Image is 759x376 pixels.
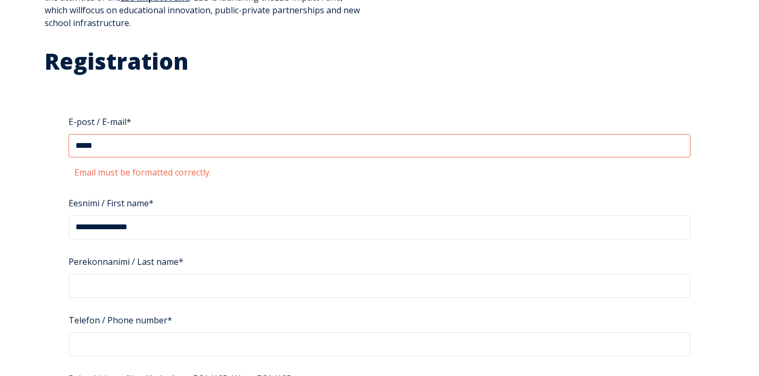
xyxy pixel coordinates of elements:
label: Email must be formatted correctly. [74,166,211,178]
span: Eesnimi / First name [69,194,149,212]
span: Telefon / Phone number [69,311,167,329]
span: Perekonnanimi / Last name [69,253,179,271]
h2: Registration [45,47,714,76]
span: E-post / E-mail [69,113,126,131]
